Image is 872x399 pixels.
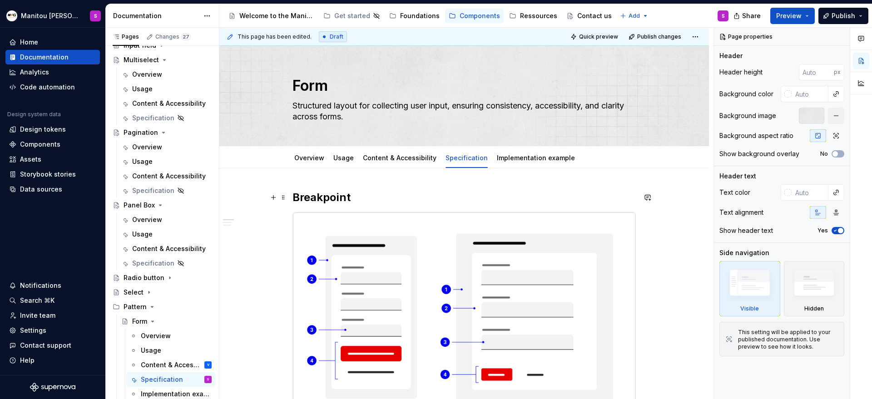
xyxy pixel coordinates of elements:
div: Visible [719,261,780,316]
textarea: Structured layout for collecting user input, ensuring consistency, accessibility, and clarity acr... [291,99,634,124]
div: Design tokens [20,125,66,134]
div: Storybook stories [20,170,76,179]
div: Usage [132,84,153,94]
div: Analytics [20,68,49,77]
div: Background aspect ratio [719,131,793,140]
a: Specification [118,111,215,125]
span: Publish [832,11,855,20]
a: Usage [333,154,354,162]
button: Contact support [5,338,100,353]
div: Components [20,140,60,149]
div: Components [460,11,500,20]
div: Content & Accessibility [359,148,440,167]
div: Manitou [PERSON_NAME] Design System [21,11,79,20]
button: Manitou [PERSON_NAME] Design SystemS [2,6,104,25]
a: Overview [126,329,215,343]
div: Panel Box [124,201,155,210]
div: Invite team [20,311,55,320]
div: Search ⌘K [20,296,54,305]
a: Components [5,137,100,152]
div: Ressources [520,11,557,20]
div: Specification [442,148,491,167]
a: Overview [294,154,324,162]
div: Text color [719,188,750,197]
a: Content & AccessibilityV [126,358,215,372]
input: Auto [792,184,828,201]
a: Content & Accessibility [118,241,215,256]
div: This setting will be applied to your published documentation. Use preview to see how it looks. [738,329,838,350]
a: Specification [446,154,488,162]
div: Specification [132,186,174,195]
a: Multiselect [109,53,215,67]
a: Usage [118,154,215,169]
a: Specification [118,256,215,271]
div: Overview [132,70,162,79]
div: S [207,375,209,384]
div: Page tree [225,7,615,25]
div: Help [20,356,35,365]
a: Ressources [505,9,561,23]
button: Help [5,353,100,368]
div: Code automation [20,83,75,92]
div: Get started [334,11,370,20]
button: Add [617,10,651,22]
a: Data sources [5,182,100,197]
button: Notifications [5,278,100,293]
div: Documentation [20,53,69,62]
button: Search ⌘K [5,293,100,308]
a: Implementation example [497,154,575,162]
div: Show background overlay [719,149,799,158]
div: Pages [113,33,139,40]
button: Publish [818,8,868,24]
p: px [834,69,841,76]
div: Specification [132,259,174,268]
a: Get started [320,9,384,23]
div: Header [719,51,743,60]
div: S [722,12,725,20]
a: Design tokens [5,122,100,137]
div: V [207,360,209,369]
div: Visible [740,305,759,312]
div: Notifications [20,281,61,290]
div: Documentation [113,11,199,20]
a: Select [109,285,215,300]
div: Specification [141,375,183,384]
svg: Supernova Logo [30,383,75,392]
a: Radio button [109,271,215,285]
div: Side navigation [719,248,769,257]
div: Header text [719,172,756,181]
span: Quick preview [579,33,618,40]
a: Pagination [109,125,215,140]
div: Pattern [124,302,147,311]
div: Pattern [109,300,215,314]
div: Contact support [20,341,71,350]
div: Assets [20,155,41,164]
input: Auto [792,86,828,102]
div: Overview [132,215,162,224]
textarea: Form [291,75,634,97]
img: e5cfe62c-2ffb-4aae-a2e8-6f19d60e01f1.png [6,10,17,21]
div: Welcome to the Manitou and [PERSON_NAME] Design System [239,11,314,20]
span: Preview [776,11,802,20]
div: Pagination [124,128,158,137]
a: Settings [5,323,100,338]
div: Overview [141,331,171,340]
div: Settings [20,326,46,335]
div: Data sources [20,185,62,194]
div: Changes [155,33,191,40]
div: Hidden [804,305,824,312]
a: Foundations [386,9,443,23]
div: Header height [719,68,763,77]
div: Show header text [719,226,773,235]
a: SpecificationS [126,372,215,387]
button: Preview [770,8,815,24]
a: Overview [118,67,215,82]
div: Contact us [577,11,612,20]
button: Share [729,8,767,24]
label: No [820,150,828,158]
div: Content & Accessibility [141,360,203,369]
span: Share [742,11,761,20]
label: Yes [817,227,828,234]
div: Background color [719,89,773,99]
